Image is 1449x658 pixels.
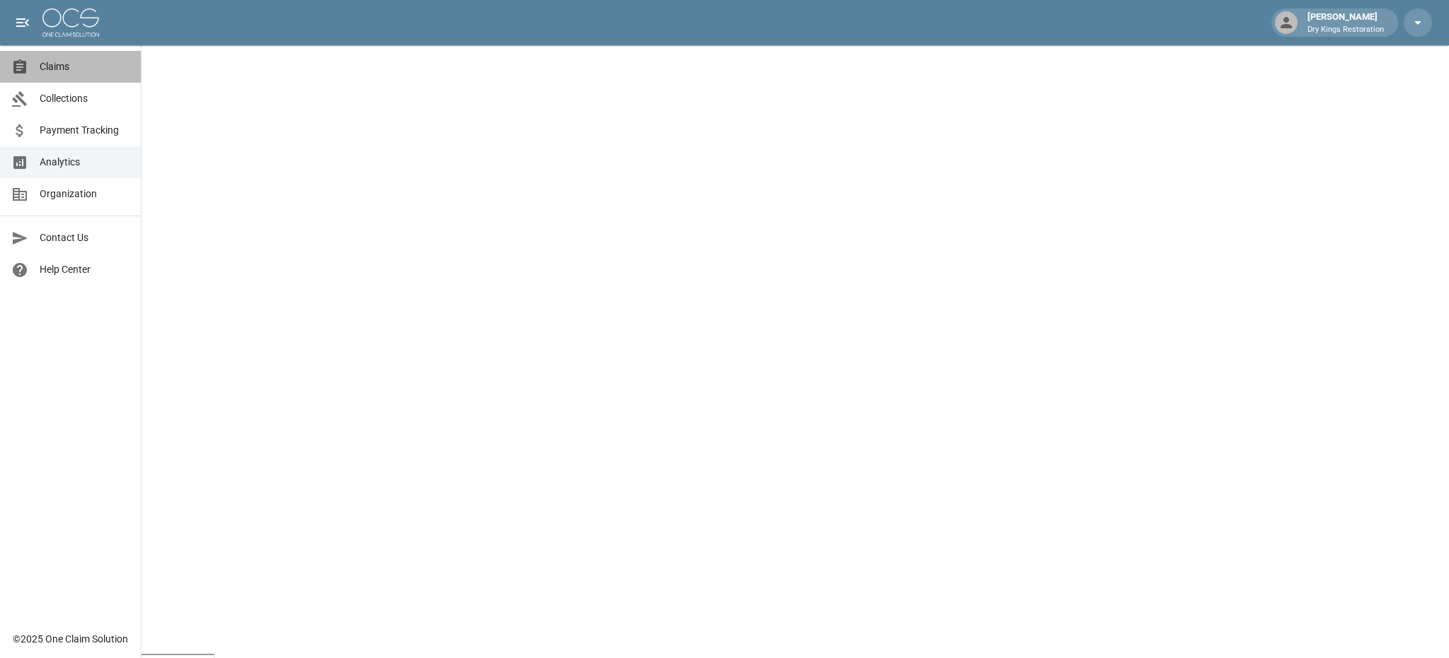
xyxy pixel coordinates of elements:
span: Help Center [40,262,129,277]
div: [PERSON_NAME] [1302,10,1390,35]
div: © 2025 One Claim Solution [13,632,128,646]
iframe: Embedded Dashboard [142,45,1449,654]
span: Analytics [40,155,129,170]
span: Contact Us [40,230,129,245]
img: ocs-logo-white-transparent.png [42,8,99,37]
span: Collections [40,91,129,106]
button: open drawer [8,8,37,37]
span: Payment Tracking [40,123,129,138]
span: Claims [40,59,129,74]
span: Organization [40,187,129,201]
p: Dry Kings Restoration [1307,24,1384,36]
